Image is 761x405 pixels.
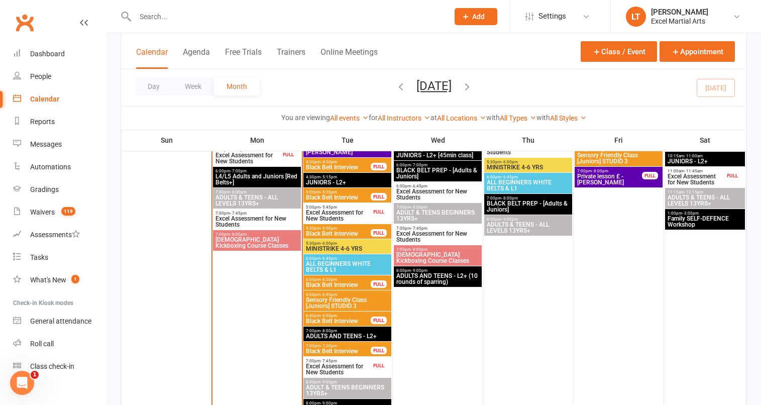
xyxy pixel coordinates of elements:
a: General attendance kiosk mode [13,310,106,333]
a: All Instructors [378,114,430,122]
a: Clubworx [12,10,37,35]
span: Excel Assessment for New Students [396,188,480,200]
a: All events [330,114,369,122]
button: Add [455,8,497,25]
span: 11:15am [667,190,743,194]
div: Class check-in [30,362,74,370]
a: Messages [13,133,106,156]
span: 7:00pm [305,344,371,348]
div: General attendance [30,317,91,325]
div: Automations [30,163,71,171]
span: - 7:00pm [230,169,247,173]
strong: You are viewing [281,114,330,122]
div: FULL [371,362,387,369]
span: JUNIORS - L2+ [305,179,389,185]
span: - 5:50pm [320,226,337,231]
span: ADULT & TEENS BEGINNERS 13YRS+ [396,210,480,222]
th: Tue [302,130,393,151]
th: Thu [483,130,574,151]
span: - 8:00pm [501,196,518,200]
span: - 8:00pm [320,329,337,333]
span: - 11:45am [684,169,703,173]
span: Add [472,13,485,21]
div: FULL [280,151,296,158]
span: 5:00pm [305,205,371,210]
span: - 12:15pm [684,190,703,194]
span: - 9:00pm [320,380,337,384]
div: FULL [371,163,387,170]
span: 7:00pm [215,232,299,237]
div: Calendar [30,95,59,103]
span: 7:00pm [305,329,389,333]
span: - 8:00pm [592,169,608,173]
button: Trainers [277,47,305,69]
span: 5:00pm [305,190,371,194]
div: Reports [30,118,55,126]
span: Settings [538,5,566,28]
span: Black Belt Interview [305,231,371,237]
span: Black Belt Interview [305,164,371,170]
span: - 6:45pm [501,175,518,179]
th: Sun [122,130,212,151]
button: Week [172,77,214,95]
div: FULL [371,193,387,200]
span: 6:00pm [396,184,480,188]
a: People [13,65,106,88]
span: 6:00pm [396,163,480,167]
span: JUNIORS - L2+ [667,158,743,164]
strong: for [369,114,378,122]
span: Black Belt Interview [305,318,371,324]
span: - 6:00pm [320,241,337,246]
span: - 3:00pm [682,211,699,216]
span: Family SELF-DEFENCE Workshop [667,216,743,228]
strong: with [486,114,500,122]
div: FULL [371,347,387,354]
input: Search... [132,10,442,24]
a: Tasks [13,246,106,269]
span: BLACK BELT PREP - [Adults & Juniors] [396,167,480,179]
span: 8:00pm [305,380,389,384]
a: Automations [13,156,106,178]
span: - 8:00pm [411,247,427,252]
span: - 9:00pm [411,268,427,273]
span: Black Belt Interview [305,194,371,200]
span: 7:00pm [486,196,570,200]
span: 6:00pm [305,292,389,297]
a: What's New1 [13,269,106,291]
button: Month [214,77,260,95]
span: - 6:45pm [411,184,427,188]
span: Excel Assessment for New Students [396,231,480,243]
span: 7:00pm [396,205,480,210]
div: FULL [371,317,387,324]
div: People [30,72,51,80]
span: 4:30pm [305,160,371,164]
span: ADULTS & TEENS - ALL LEVELS 13YRS+ [486,222,570,234]
span: - 7:45pm [411,226,427,231]
div: Gradings [30,185,59,193]
span: Excel Assessment for New Students [305,210,371,222]
span: L4/L5 Adults and Juniors [Red Belts+] [215,173,299,185]
span: ADULTS & TEENS - ALL LEVELS 13YRS+ [667,194,743,207]
span: Black Belt Interview [305,282,371,288]
span: 7:00pm [305,359,371,363]
span: 6:00pm [305,256,389,261]
strong: with [536,114,550,122]
span: JUNIORS - L2+ [45min class] [396,152,480,158]
div: [PERSON_NAME] [651,8,708,17]
span: 8:00pm [486,217,570,222]
a: Assessments [13,224,106,246]
span: Sensory Friendly Class [Juniors] STUDIO 3 [577,152,661,164]
span: - 6:45pm [320,256,337,261]
div: FULL [642,172,658,179]
a: Calendar [13,88,106,111]
span: - 7:20pm [320,344,337,348]
a: Class kiosk mode [13,355,106,378]
span: Black Belt Interview [305,348,371,354]
div: Excel Martial Arts [651,17,708,26]
div: LT [626,7,646,27]
span: 119 [61,207,75,216]
div: Messages [30,140,62,148]
span: 11:00am [667,169,725,173]
span: 5:30pm [486,160,570,164]
span: 7:00pm [215,211,299,216]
